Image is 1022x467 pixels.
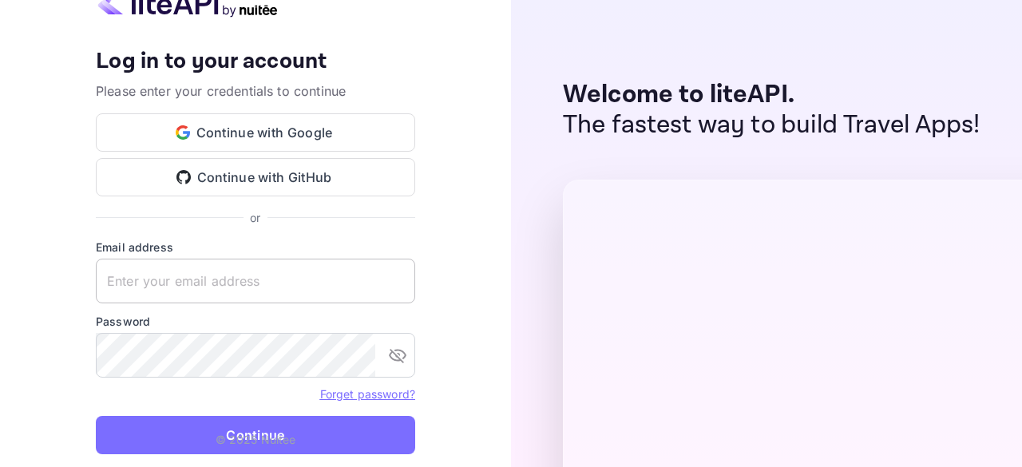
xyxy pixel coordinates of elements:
[96,259,415,303] input: Enter your email address
[96,113,415,152] button: Continue with Google
[382,339,414,371] button: toggle password visibility
[216,431,296,448] p: © 2025 Nuitee
[96,81,415,101] p: Please enter your credentials to continue
[563,80,980,110] p: Welcome to liteAPI.
[563,110,980,140] p: The fastest way to build Travel Apps!
[96,416,415,454] button: Continue
[96,48,415,76] h4: Log in to your account
[96,239,415,255] label: Email address
[96,313,415,330] label: Password
[320,387,415,401] a: Forget password?
[320,386,415,402] a: Forget password?
[250,209,260,226] p: or
[96,158,415,196] button: Continue with GitHub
